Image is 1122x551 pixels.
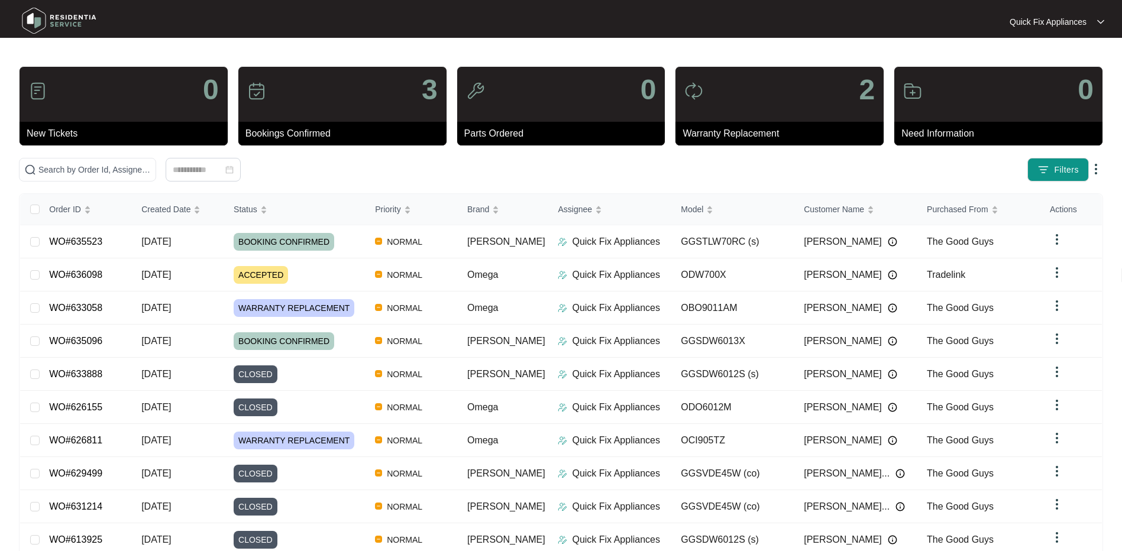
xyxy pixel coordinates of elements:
p: Quick Fix Appliances [572,334,660,348]
img: Info icon [888,403,897,412]
span: Omega [467,435,498,445]
img: Vercel Logo [375,536,382,543]
span: CLOSED [234,465,277,482]
span: The Good Guys [927,468,994,478]
span: Tradelink [927,270,965,280]
td: GGSDW6012S (s) [671,358,794,391]
img: Assigner Icon [558,469,567,478]
span: [DATE] [141,435,171,445]
img: Info icon [888,237,897,247]
td: GGSDW6013X [671,325,794,358]
img: residentia service logo [18,3,101,38]
img: Vercel Logo [375,271,382,278]
img: dropdown arrow [1050,232,1064,247]
span: The Good Guys [927,236,994,247]
span: BOOKING CONFIRMED [234,332,334,350]
img: dropdown arrow [1050,265,1064,280]
span: The Good Guys [927,534,994,544]
img: Info icon [888,370,897,379]
span: WARRANTY REPLACEMENT [234,299,354,317]
th: Created Date [132,194,224,225]
p: 0 [641,76,657,104]
span: WARRANTY REPLACEMENT [234,432,354,449]
span: NORMAL [382,301,427,315]
img: Vercel Logo [375,503,382,510]
img: Assigner Icon [558,237,567,247]
span: [DATE] [141,236,171,247]
span: [PERSON_NAME] [804,334,882,348]
p: Parts Ordered [464,127,665,141]
p: Quick Fix Appliances [572,301,660,315]
p: 3 [422,76,438,104]
a: WO#633058 [49,303,102,313]
img: dropdown arrow [1050,497,1064,511]
th: Status [224,194,366,225]
img: Info icon [888,436,897,445]
th: Actions [1040,194,1102,225]
td: GGSTLW70RC (s) [671,225,794,258]
img: Assigner Icon [558,370,567,379]
p: 2 [859,76,875,104]
td: OBO9011AM [671,291,794,325]
span: NORMAL [382,400,427,414]
a: WO#613925 [49,534,102,544]
img: dropdown arrow [1050,431,1064,445]
p: Quick Fix Appliances [572,367,660,381]
th: Assignee [548,194,671,225]
img: Vercel Logo [375,403,382,410]
img: dropdown arrow [1050,530,1064,544]
span: The Good Guys [927,501,994,511]
span: [PERSON_NAME] [467,336,545,346]
img: Assigner Icon [558,270,567,280]
span: Created Date [141,203,190,216]
span: BOOKING CONFIRMED [234,233,334,251]
img: Assigner Icon [558,502,567,511]
img: Info icon [888,535,897,544]
span: NORMAL [382,500,427,514]
p: New Tickets [27,127,228,141]
img: dropdown arrow [1050,332,1064,346]
img: Assigner Icon [558,336,567,346]
th: Order ID [40,194,132,225]
img: icon [466,82,485,101]
img: filter icon [1037,164,1049,176]
th: Model [671,194,794,225]
p: Quick Fix Appliances [1010,16,1087,28]
img: Info icon [888,303,897,313]
th: Customer Name [794,194,917,225]
a: WO#629499 [49,468,102,478]
span: Model [681,203,703,216]
span: NORMAL [382,268,427,282]
span: The Good Guys [927,303,994,313]
th: Brand [458,194,548,225]
img: Vercel Logo [375,370,382,377]
span: CLOSED [234,365,277,383]
img: Assigner Icon [558,436,567,445]
span: [DATE] [141,336,171,346]
span: Omega [467,303,498,313]
span: [PERSON_NAME] [804,268,882,282]
p: 0 [1078,76,1094,104]
p: Quick Fix Appliances [572,466,660,481]
span: [PERSON_NAME] [804,400,882,414]
img: Info icon [895,469,905,478]
p: Bookings Confirmed [245,127,447,141]
span: Omega [467,402,498,412]
p: Need Information [901,127,1102,141]
img: icon [684,82,703,101]
span: [PERSON_NAME] [467,369,545,379]
img: icon [28,82,47,101]
a: WO#635523 [49,236,102,247]
span: Assignee [558,203,592,216]
span: NORMAL [382,533,427,547]
a: WO#633888 [49,369,102,379]
span: Status [234,203,257,216]
a: WO#626811 [49,435,102,445]
span: [PERSON_NAME]... [804,500,890,514]
p: 0 [203,76,219,104]
span: The Good Guys [927,369,994,379]
img: dropdown arrow [1050,299,1064,313]
span: The Good Guys [927,336,994,346]
span: The Good Guys [927,435,994,445]
span: CLOSED [234,498,277,516]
